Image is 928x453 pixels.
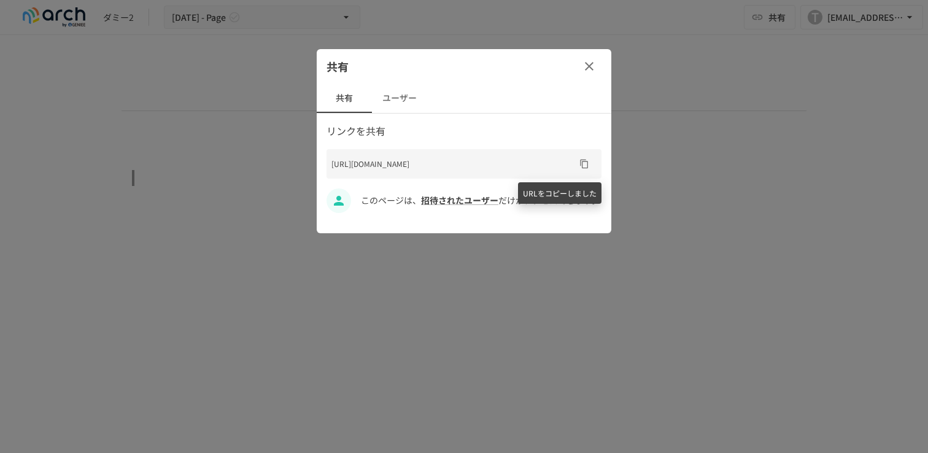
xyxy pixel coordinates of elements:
button: 共有 [317,83,372,113]
p: URLをコピーしました [518,182,601,204]
p: リンクを共有 [327,123,601,139]
button: URLをコピー [574,154,594,174]
a: 招待されたユーザー [421,194,498,206]
p: [URL][DOMAIN_NAME] [331,158,574,169]
button: ユーザー [372,83,427,113]
p: このページは、 だけがアクセスできます。 [361,193,601,207]
div: 共有 [317,49,611,83]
